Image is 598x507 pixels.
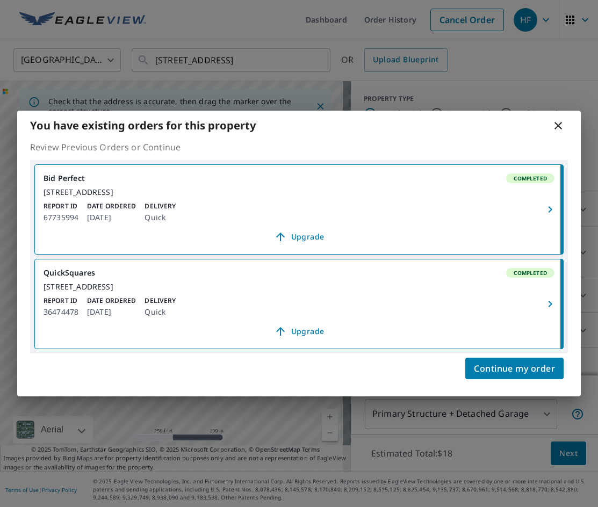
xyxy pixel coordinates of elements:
[145,306,176,318] p: Quick
[44,211,78,224] p: 67735994
[50,325,548,338] span: Upgrade
[145,296,176,306] p: Delivery
[44,201,78,211] p: Report ID
[44,306,78,318] p: 36474478
[44,187,554,197] div: [STREET_ADDRESS]
[474,361,555,376] span: Continue my order
[35,165,563,254] a: Bid PerfectCompleted[STREET_ADDRESS]Report ID67735994Date Ordered[DATE]DeliveryQuickUpgrade
[87,201,136,211] p: Date Ordered
[44,268,554,278] div: QuickSquares
[87,296,136,306] p: Date Ordered
[87,211,136,224] p: [DATE]
[145,201,176,211] p: Delivery
[465,358,564,379] button: Continue my order
[87,306,136,318] p: [DATE]
[35,259,563,349] a: QuickSquaresCompleted[STREET_ADDRESS]Report ID36474478Date Ordered[DATE]DeliveryQuickUpgrade
[50,230,548,243] span: Upgrade
[30,118,256,133] b: You have existing orders for this property
[44,323,554,340] a: Upgrade
[44,228,554,245] a: Upgrade
[507,175,553,182] span: Completed
[44,173,554,183] div: Bid Perfect
[145,211,176,224] p: Quick
[44,282,554,292] div: [STREET_ADDRESS]
[44,296,78,306] p: Report ID
[507,269,553,277] span: Completed
[30,141,568,154] p: Review Previous Orders or Continue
